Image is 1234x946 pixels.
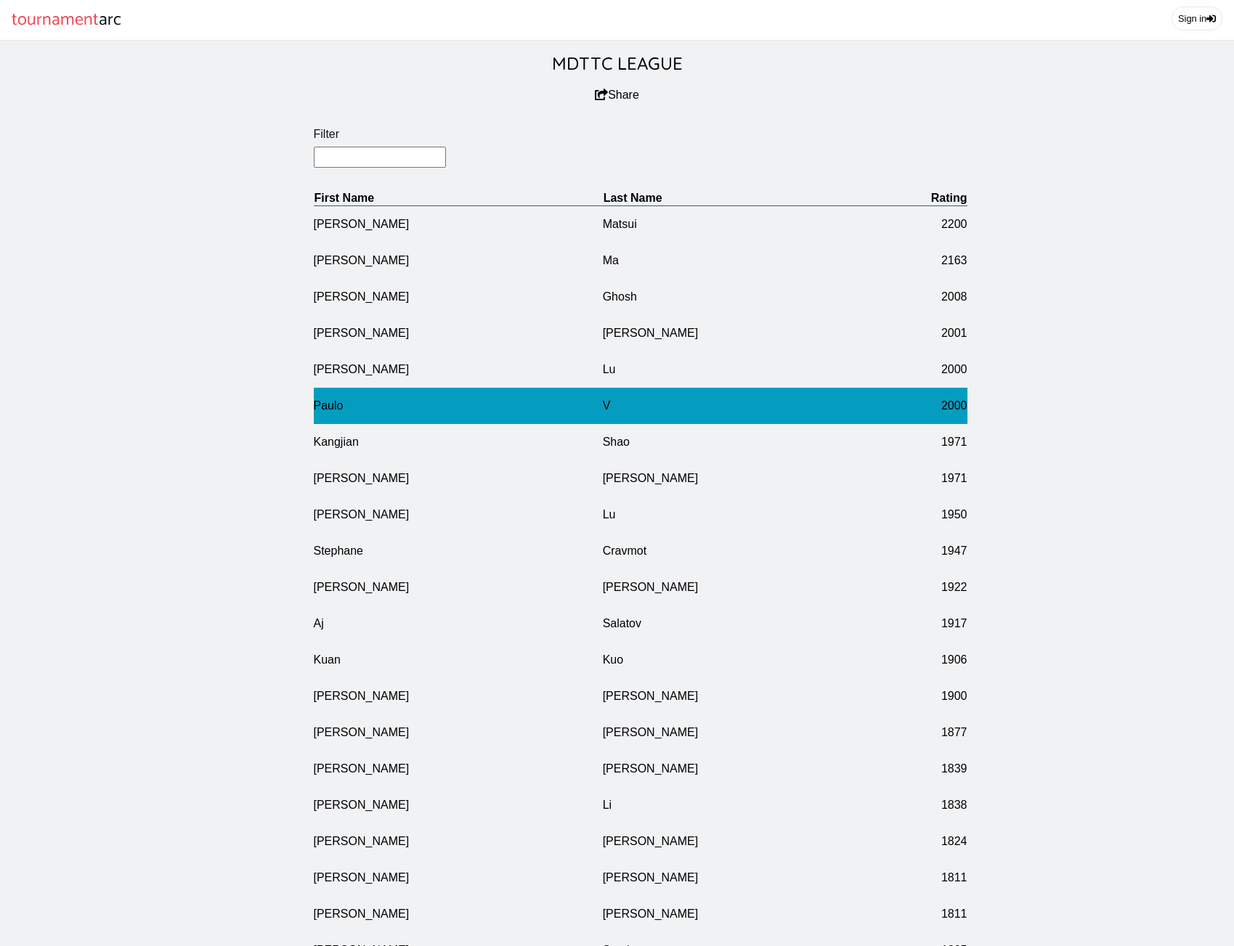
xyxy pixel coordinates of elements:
td: Shao [603,424,892,460]
td: 2001 [892,315,967,351]
th: Rating [892,191,967,206]
td: Ghosh [603,279,892,315]
td: [PERSON_NAME] [603,678,892,714]
td: 1811 [892,860,967,896]
td: [PERSON_NAME] [314,714,603,751]
td: [PERSON_NAME] [603,460,892,497]
td: 2000 [892,388,967,424]
td: V [603,388,892,424]
td: 1971 [892,460,967,497]
td: 1917 [892,605,967,642]
td: Aj [314,605,603,642]
td: [PERSON_NAME] [314,497,603,533]
td: 1971 [892,424,967,460]
td: 2163 [892,242,967,279]
a: Sign in [1172,7,1222,30]
a: MDTTC LEAGUE [552,52,683,74]
td: Kuo [603,642,892,678]
td: 2008 [892,279,967,315]
td: 1900 [892,678,967,714]
span: arc [99,6,121,34]
td: Paulo [314,388,603,424]
td: [PERSON_NAME] [314,787,603,823]
td: 1947 [892,533,967,569]
td: 1950 [892,497,967,533]
td: [PERSON_NAME] [314,242,603,279]
td: 2200 [892,205,967,242]
th: First Name [314,191,603,206]
td: [PERSON_NAME] [603,860,892,896]
th: Last Name [603,191,892,206]
td: [PERSON_NAME] [603,569,892,605]
td: [PERSON_NAME] [314,205,603,242]
td: [PERSON_NAME] [603,823,892,860]
button: Share [595,89,639,102]
td: [PERSON_NAME] [314,823,603,860]
td: [PERSON_NAME] [314,896,603,932]
td: 1839 [892,751,967,787]
td: Kuan [314,642,603,678]
td: [PERSON_NAME] [314,751,603,787]
td: 1906 [892,642,967,678]
td: 1838 [892,787,967,823]
td: Lu [603,351,892,388]
td: Salatov [603,605,892,642]
td: [PERSON_NAME] [603,751,892,787]
td: [PERSON_NAME] [314,315,603,351]
span: tournament [12,6,99,34]
td: Matsui [603,205,892,242]
td: 1824 [892,823,967,860]
td: Ma [603,242,892,279]
td: Cravmot [603,533,892,569]
td: 1811 [892,896,967,932]
td: 1877 [892,714,967,751]
a: tournamentarc [12,6,121,34]
td: Lu [603,497,892,533]
td: Stephane [314,533,603,569]
td: Li [603,787,892,823]
label: Filter [314,128,967,141]
td: [PERSON_NAME] [603,896,892,932]
td: [PERSON_NAME] [314,678,603,714]
td: 2000 [892,351,967,388]
td: [PERSON_NAME] [314,860,603,896]
td: [PERSON_NAME] [314,279,603,315]
td: 1922 [892,569,967,605]
td: [PERSON_NAME] [314,460,603,497]
td: Kangjian [314,424,603,460]
td: [PERSON_NAME] [603,714,892,751]
td: [PERSON_NAME] [314,569,603,605]
td: [PERSON_NAME] [314,351,603,388]
td: [PERSON_NAME] [603,315,892,351]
